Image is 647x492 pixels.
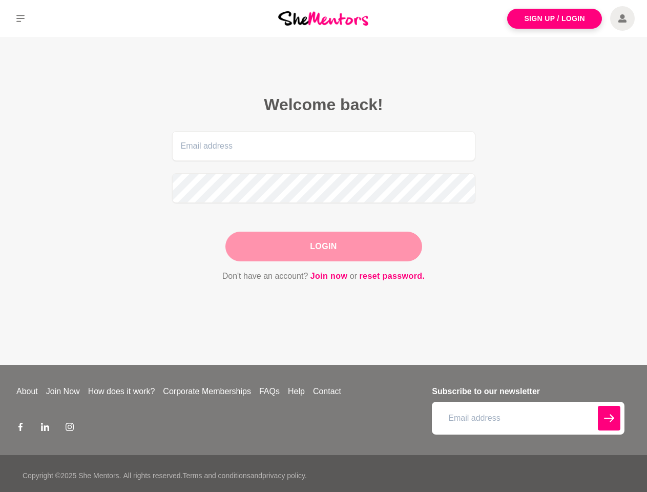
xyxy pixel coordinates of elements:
a: Corporate Memberships [159,385,255,398]
p: Copyright © 2025 She Mentors . [23,470,121,481]
a: Join Now [42,385,84,398]
a: Help [284,385,309,398]
a: About [12,385,42,398]
p: All rights reserved. and . [123,470,306,481]
input: Email address [432,402,624,435]
a: How does it work? [84,385,159,398]
a: Terms and conditions [182,471,250,480]
h2: Welcome back! [172,94,475,115]
a: Contact [309,385,345,398]
a: Instagram [66,422,74,435]
a: FAQs [255,385,284,398]
img: She Mentors Logo [278,11,368,25]
a: Facebook [16,422,25,435]
a: LinkedIn [41,422,49,435]
a: privacy policy [262,471,305,480]
h4: Subscribe to our newsletter [432,385,624,398]
p: Don't have an account? or [172,270,475,283]
input: Email address [172,131,475,161]
a: reset password. [359,270,425,283]
a: Sign Up / Login [507,9,602,29]
a: Join now [310,270,348,283]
